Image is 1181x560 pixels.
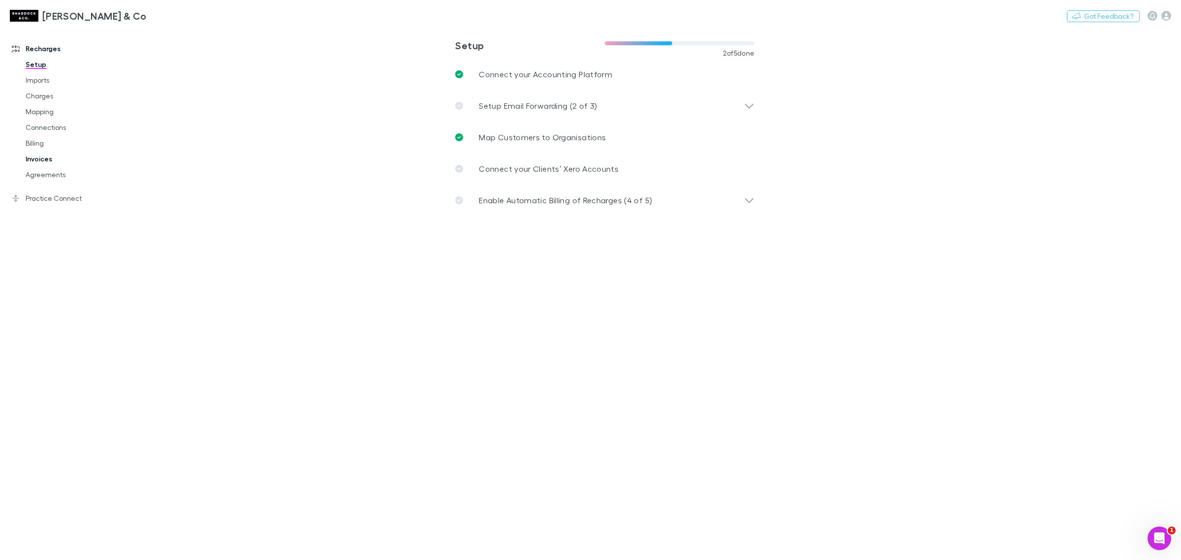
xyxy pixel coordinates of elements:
a: Charges [16,88,139,104]
p: Enable Automatic Billing of Recharges (4 of 5) [479,194,652,206]
h3: [PERSON_NAME] & Co [42,10,147,22]
a: Connections [16,120,139,135]
p: Setup Email Forwarding (2 of 3) [479,100,597,112]
a: Mapping [16,104,139,120]
span: 2 of 5 done [723,49,755,57]
iframe: Intercom live chat [1148,527,1171,550]
a: Billing [16,135,139,151]
button: Got Feedback? [1067,10,1140,22]
img: Shaddock & Co's Logo [10,10,38,22]
p: Connect your Accounting Platform [479,68,612,80]
a: Recharges [2,41,139,57]
a: Connect your Accounting Platform [447,59,762,90]
a: Imports [16,72,139,88]
a: Map Customers to Organisations [447,122,762,153]
a: Invoices [16,151,139,167]
a: Setup [16,57,139,72]
p: Connect your Clients’ Xero Accounts [479,163,619,175]
p: Map Customers to Organisations [479,131,606,143]
h3: Setup [455,39,605,51]
a: Connect your Clients’ Xero Accounts [447,153,762,185]
a: Practice Connect [2,190,139,206]
div: Enable Automatic Billing of Recharges (4 of 5) [447,185,762,216]
div: Setup Email Forwarding (2 of 3) [447,90,762,122]
a: [PERSON_NAME] & Co [4,4,153,28]
span: 1 [1168,527,1176,534]
a: Agreements [16,167,139,183]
